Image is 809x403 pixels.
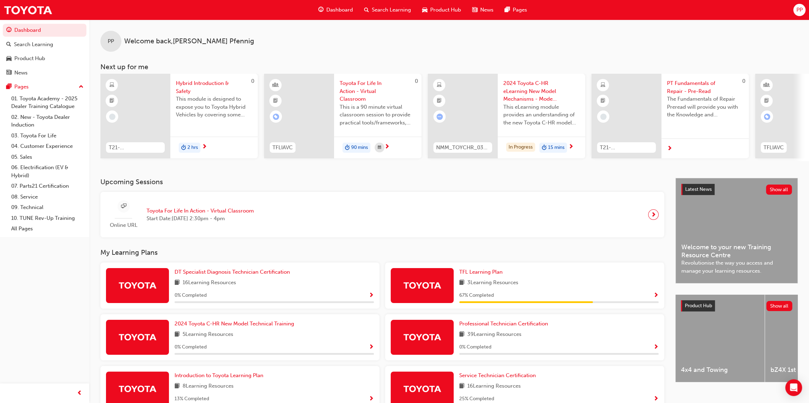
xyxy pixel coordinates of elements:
[503,103,580,127] span: This eLearning module provides an understanding of the new Toyota C-HR model line-up and their Ka...
[403,331,441,343] img: Trak
[422,6,427,14] span: car-icon
[77,389,82,398] span: prev-icon
[118,279,157,291] img: Trak
[467,330,521,339] span: 39 Learning Resources
[318,6,324,14] span: guage-icon
[8,130,86,141] a: 03. Toyota For Life
[100,178,664,186] h3: Upcoming Sessions
[8,152,86,163] a: 05. Sales
[3,22,86,80] button: DashboardSearch LearningProduct HubNews
[430,6,461,14] span: Product Hub
[8,162,86,181] a: 06. Electrification (EV & Hybrid)
[108,37,114,45] span: PP
[499,3,533,17] a: pages-iconPages
[8,181,86,192] a: 07. Parts21 Certification
[369,291,374,300] button: Show Progress
[667,95,743,119] span: The Fundamentals of Repair Preread will provide you with the Knowledge and Understanding to succe...
[109,96,114,106] span: booktick-icon
[467,279,518,287] span: 3 Learning Resources
[3,80,86,93] button: Pages
[369,344,374,351] span: Show Progress
[183,330,233,339] span: 5 Learning Resources
[147,215,254,223] span: Start Date: [DATE] 2:30pm - 4pm
[202,144,207,150] span: next-icon
[378,143,381,152] span: calendar-icon
[273,81,278,90] span: learningResourceType_INSTRUCTOR_LED-icon
[675,295,765,382] a: 4x4 and Towing
[505,6,510,14] span: pages-icon
[542,143,547,152] span: duration-icon
[548,144,565,152] span: 15 mins
[109,81,114,90] span: learningResourceType_ELEARNING-icon
[459,330,464,339] span: book-icon
[601,96,605,106] span: booktick-icon
[568,144,574,150] span: next-icon
[459,372,539,380] a: Service Technician Certification
[124,37,254,45] span: Welcome back , [PERSON_NAME] Pfennig
[601,81,605,90] span: learningResourceType_ELEARNING-icon
[459,320,551,328] a: Professional Technician Certification
[600,114,606,120] span: learningRecordVerb_NONE-icon
[359,3,417,17] a: search-iconSearch Learning
[175,343,207,351] span: 0 % Completed
[369,343,374,352] button: Show Progress
[681,366,759,374] span: 4x4 and Towing
[675,178,798,283] a: Latest NewsShow allWelcome to your new Training Resource CentreRevolutionise the way you access a...
[6,84,12,90] span: pages-icon
[100,74,258,158] a: 0T21-FOD_HVIS_PREREQHybrid Introduction & SafetyThis module is designed to expose you to Toyota H...
[417,3,467,17] a: car-iconProduct Hub
[766,185,792,195] button: Show all
[187,144,198,152] span: 2 hrs
[459,395,494,403] span: 25 % Completed
[313,3,359,17] a: guage-iconDashboard
[6,27,12,34] span: guage-icon
[89,63,809,71] h3: Next up for me
[175,269,290,275] span: DT Specialist Diagnosis Technician Certification
[436,144,489,152] span: NMM_TOYCHR_032024_MODULE_1
[437,96,442,106] span: booktick-icon
[503,79,580,103] span: 2024 Toyota C-HR eLearning New Model Mechanisms - Model Outline (Module 1)
[415,78,418,84] span: 0
[181,143,186,152] span: duration-icon
[459,268,505,276] a: TFL Learning Plan
[403,279,441,291] img: Trak
[183,279,236,287] span: 16 Learning Resources
[467,382,521,391] span: 16 Learning Resources
[3,66,86,79] a: News
[428,74,585,158] a: NMM_TOYCHR_032024_MODULE_12024 Toyota C-HR eLearning New Model Mechanisms - Model Outline (Module...
[100,249,664,257] h3: My Learning Plans
[175,372,266,380] a: Introduction to Toyota Learning Plan
[685,186,712,192] span: Latest News
[3,24,86,37] a: Dashboard
[591,74,749,158] a: 0T21-PTFOR_PRE_READPT Fundamentals of Repair - Pre-ReadThe Fundamentals of Repair Preread will pr...
[653,396,659,402] span: Show Progress
[472,6,477,14] span: news-icon
[175,292,207,300] span: 0 % Completed
[175,330,180,339] span: book-icon
[176,95,252,119] span: This module is designed to expose you to Toyota Hybrid Vehicles by covering some history of the H...
[8,202,86,213] a: 09. Technical
[251,78,254,84] span: 0
[176,79,252,95] span: Hybrid Introduction & Safety
[651,210,656,220] span: next-icon
[106,197,659,232] a: Online URLToyota For Life In Action - Virtual ClassroomStart Date:[DATE] 2:30pm - 4pm
[364,6,369,14] span: search-icon
[326,6,353,14] span: Dashboard
[653,344,659,351] span: Show Progress
[175,382,180,391] span: book-icon
[340,79,416,103] span: Toyota For Life In Action - Virtual Classroom
[6,56,12,62] span: car-icon
[273,96,278,106] span: booktick-icon
[3,2,52,18] img: Trak
[8,112,86,130] a: 02. New - Toyota Dealer Induction
[796,6,802,14] span: PP
[340,103,416,127] span: This is a 90 minute virtual classroom session to provide practical tools/frameworks, behaviours a...
[175,268,293,276] a: DT Specialist Diagnosis Technician Certification
[681,243,792,259] span: Welcome to your new Training Resource Centre
[764,114,770,120] span: learningRecordVerb_ENROLL-icon
[6,70,12,76] span: news-icon
[600,144,653,152] span: T21-PTFOR_PRE_READ
[79,82,84,92] span: up-icon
